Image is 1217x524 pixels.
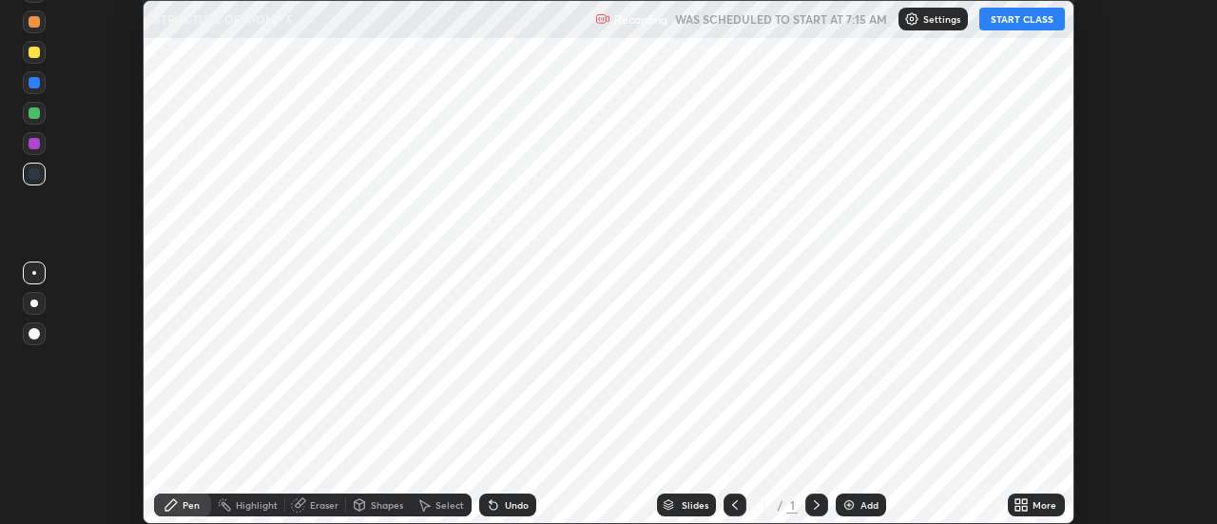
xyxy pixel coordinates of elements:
div: Add [860,500,879,510]
img: add-slide-button [841,497,857,513]
div: Eraser [310,500,338,510]
div: / [777,499,782,511]
div: Highlight [236,500,278,510]
div: Pen [183,500,200,510]
button: START CLASS [979,8,1065,30]
div: Slides [682,500,708,510]
div: 1 [786,496,798,514]
p: STRUCTURE OF ATOM - 5 [154,11,293,27]
div: Undo [505,500,529,510]
div: Select [435,500,464,510]
div: 1 [754,499,773,511]
div: Shapes [371,500,403,510]
h5: WAS SCHEDULED TO START AT 7:15 AM [675,10,887,28]
p: Settings [923,14,960,24]
img: recording.375f2c34.svg [595,11,610,27]
div: More [1033,500,1056,510]
p: Recording [614,12,667,27]
img: class-settings-icons [904,11,919,27]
